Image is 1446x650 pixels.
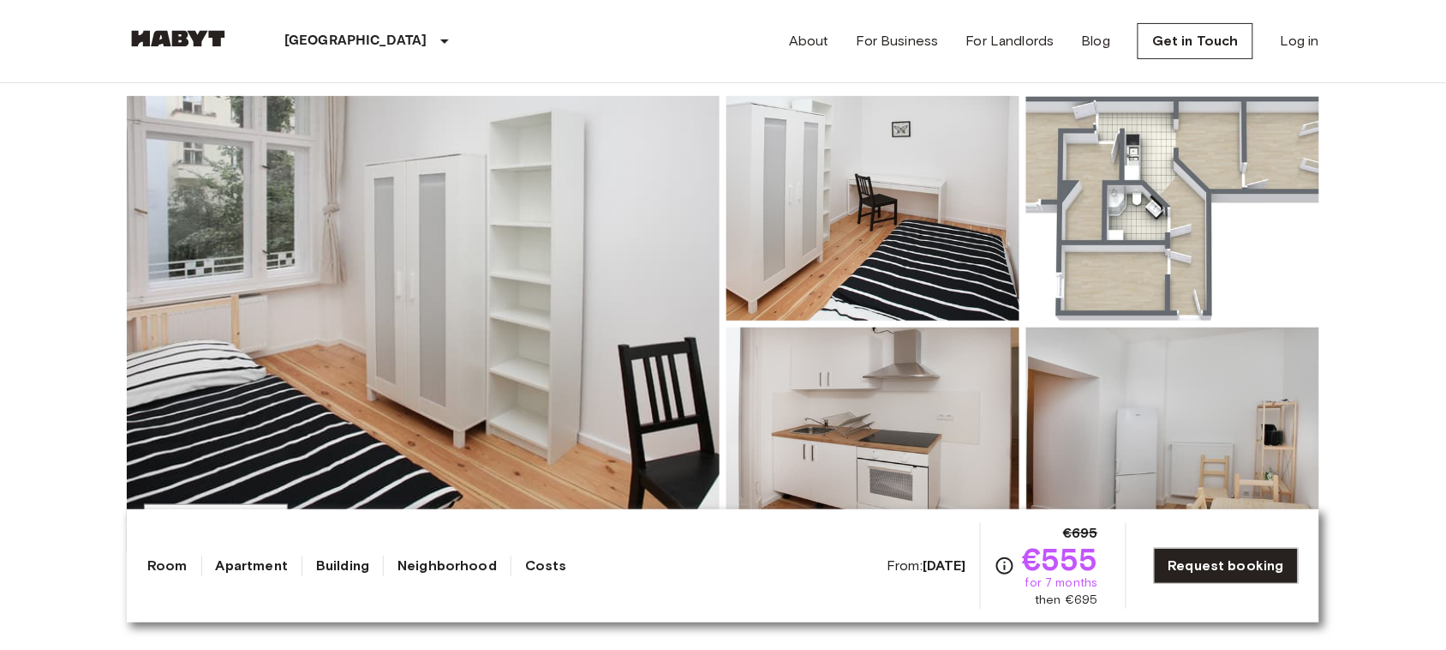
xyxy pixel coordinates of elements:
[1063,523,1098,544] span: €695
[1025,575,1098,592] span: for 7 months
[1281,31,1319,51] a: Log in
[144,504,288,536] button: Show all photos
[1082,31,1111,51] a: Blog
[789,31,829,51] a: About
[1035,592,1097,609] span: then €695
[966,31,1055,51] a: For Landlords
[284,31,427,51] p: [GEOGRAPHIC_DATA]
[525,556,567,576] a: Costs
[1022,544,1098,575] span: €555
[887,557,966,575] span: From:
[316,556,369,576] a: Building
[726,96,1019,321] img: Picture of unit DE-01-232-03M
[995,556,1015,576] svg: Check cost overview for full price breakdown. Please note that discounts apply to new joiners onl...
[857,31,939,51] a: For Business
[1026,96,1319,321] img: Picture of unit DE-01-232-03M
[1026,328,1319,552] img: Picture of unit DE-01-232-03M
[923,557,966,574] b: [DATE]
[397,556,497,576] a: Neighborhood
[127,96,720,552] img: Marketing picture of unit DE-01-232-03M
[216,556,288,576] a: Apartment
[1138,23,1253,59] a: Get in Touch
[726,328,1019,552] img: Picture of unit DE-01-232-03M
[127,30,230,47] img: Habyt
[147,556,188,576] a: Room
[1154,548,1299,584] a: Request booking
